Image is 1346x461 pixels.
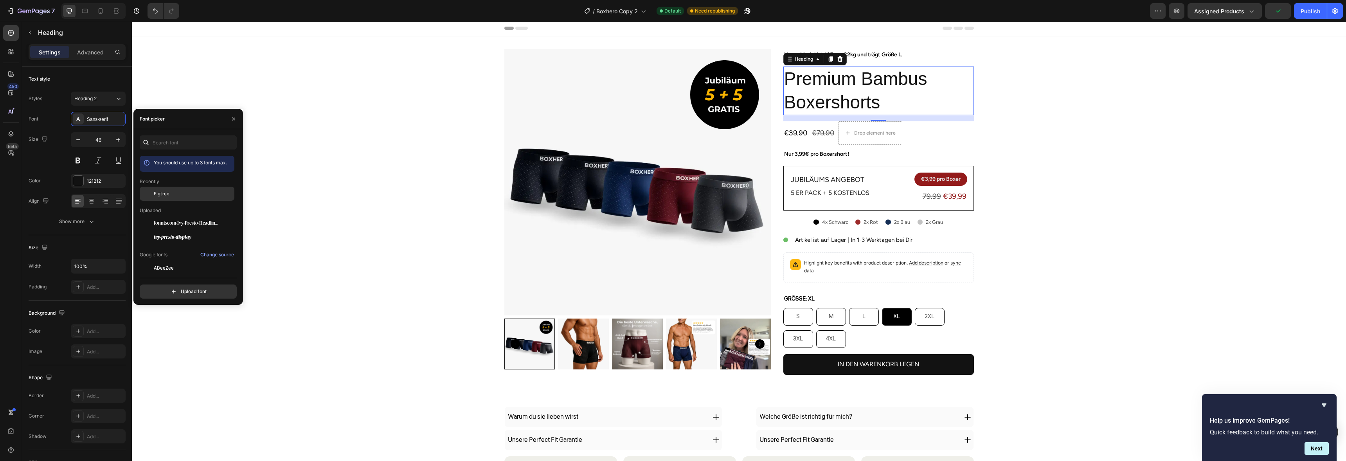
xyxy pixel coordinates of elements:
[1294,3,1327,19] button: Publish
[379,317,388,327] button: Carousel Back Arrow
[651,104,676,118] div: €39,90
[51,6,55,16] p: 7
[87,393,124,400] div: Add...
[140,251,167,258] p: Google fonts
[793,291,803,299] span: 2XL
[679,104,703,118] div: €79,90
[732,196,746,205] p: 2x Rot
[29,115,38,122] div: Font
[154,265,174,272] span: ABeeZee
[789,154,793,160] strong: €
[29,412,44,420] div: Corner
[7,83,19,90] div: 450
[1319,400,1329,410] button: Hide survey
[77,48,104,56] p: Advanced
[672,238,829,252] span: or
[29,433,47,440] div: Shadow
[140,135,237,149] input: Search font
[154,233,191,240] span: ivy-presto-display
[723,197,729,203] img: gempages_584847272076902981-a8c4a515-1f83-4e5c-b349-9924bcda27a4.svg
[651,45,842,93] h2: Rich Text Editor. Editing area: main
[694,313,704,321] span: 4XL
[154,219,219,226] span: fonntscom-Ivy-Presto-Headline-Semi-Bold
[789,155,829,160] p: 3,99 pro Boxer
[74,95,97,102] span: Heading 2
[71,92,126,106] button: Heading 2
[659,166,743,177] p: 5 er Pack + 5 Kostenlos
[87,433,124,440] div: Add...
[664,7,681,14] span: Default
[794,196,811,205] p: 2x Grau
[170,288,207,295] div: Upload font
[593,7,595,15] span: /
[29,392,44,399] div: Border
[706,337,787,348] div: In den Warenkorb legen
[664,291,668,299] span: S
[87,178,124,185] div: 121212
[753,197,759,203] img: gempages_584847272076902981-07a1feba-e414-4ad1-92bb-062f5c64a90f.svg
[652,127,841,137] p: Nur 3,99€ pro Boxershort!
[148,3,179,19] div: Undo/Redo
[731,291,734,299] span: L
[1210,400,1329,455] div: Help us improve GemPages!
[6,143,19,149] div: Beta
[3,3,58,19] button: 7
[761,291,768,299] span: XL
[29,177,41,184] div: Color
[1188,3,1262,19] button: Assigned Products
[154,190,169,197] span: Figtree
[651,272,684,283] legend: Grösse: XL
[29,243,49,253] div: Size
[659,151,743,164] p: Jubiläums angebot
[652,28,841,38] p: Unser Model ist 187cm, 82kg und trägt Größe L.
[29,283,47,290] div: Padding
[87,328,124,335] div: Add...
[376,412,450,424] p: Unsere Perfect Fit Garantie
[140,285,237,299] button: Upload font
[661,34,683,41] div: Heading
[695,7,735,14] span: Need republishing
[661,313,671,321] span: 3XL
[376,389,446,401] p: Warum du sie lieben wirst
[38,28,122,37] p: Heading
[29,328,41,335] div: Color
[87,284,124,291] div: Add...
[140,178,159,185] p: Recently
[722,108,764,114] div: Drop element here
[1305,442,1329,455] button: Next question
[29,76,50,83] div: Text style
[29,373,54,383] div: Shape
[87,116,124,123] div: Sans-serif
[29,308,67,319] div: Background
[154,160,227,166] span: You should use up to 3 fonts max.
[672,238,829,252] span: sync data
[762,196,778,205] p: 2x Blau
[29,214,126,229] button: Show more
[690,196,716,205] p: 4x Schwarz
[29,95,42,102] div: Styles
[29,348,42,355] div: Image
[29,263,41,270] div: Width
[777,238,812,244] span: Add description
[39,48,61,56] p: Settings
[200,251,234,258] div: Change source
[1210,416,1329,425] h2: Help us improve GemPages!
[87,348,124,355] div: Add...
[628,389,720,401] p: Welche Größe ist richtig für mich?
[1301,7,1320,15] div: Publish
[1194,7,1244,15] span: Assigned Products
[200,250,234,259] button: Change source
[87,413,124,420] div: Add...
[596,7,638,15] span: Boxhero Copy 2
[652,45,841,92] p: Premium Bambus Boxershorts
[29,196,50,207] div: Align
[663,213,781,223] p: Artikel ist auf Lager | In 1-3 Werktagen bei Dir
[651,216,656,220] img: gempages_584847272076902981-3a04116e-08c5-46c6-a4e5-2fb09d70c36a.svg
[651,332,842,353] button: In den Warenkorb legen
[132,22,1346,461] iframe: Design area
[791,170,809,179] s: 79.99
[672,237,835,253] p: Highlight key benefits with product description.
[697,291,702,299] span: M
[1210,429,1329,436] p: Quick feedback to build what you need.
[785,197,791,203] img: gempages_584847272076902981-94ab7614-aeba-45b0-8d24-80979c54ec96.svg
